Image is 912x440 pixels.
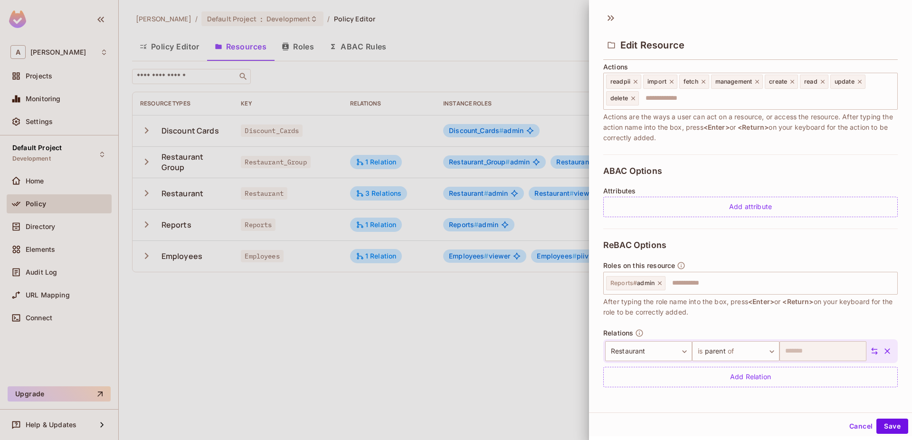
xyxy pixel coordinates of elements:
[603,63,628,71] span: Actions
[603,240,666,250] span: ReBAC Options
[765,75,798,89] div: create
[845,419,876,434] button: Cancel
[605,341,692,361] div: Restaurant
[830,75,865,89] div: update
[603,262,675,269] span: Roles on this resource
[711,75,763,89] div: management
[800,75,828,89] div: read
[603,112,898,143] span: Actions are the ways a user can act on a resource, or access the resource. After typing the actio...
[603,367,898,387] div: Add Relation
[610,279,655,287] span: admin
[684,78,698,86] span: fetch
[692,341,779,361] div: parent
[643,75,677,89] div: import
[610,78,630,86] span: readpii
[726,344,734,359] span: of
[603,329,633,337] span: Relations
[610,279,637,287] span: Reports #
[715,78,752,86] span: management
[603,297,898,317] span: After typing the role name into the box, press or on your keyboard for the role to be correctly a...
[606,276,665,290] div: Reports#admin
[876,419,908,434] button: Save
[835,78,855,86] span: update
[603,166,662,176] span: ABAC Options
[679,75,709,89] div: fetch
[738,123,769,131] span: <Return>
[620,39,684,51] span: Edit Resource
[606,91,639,105] div: delete
[748,297,774,306] span: <Enter>
[804,78,817,86] span: read
[603,197,898,217] div: Add attribute
[698,344,704,359] span: is
[647,78,666,86] span: import
[603,187,636,195] span: Attributes
[606,75,641,89] div: readpii
[610,95,628,102] span: delete
[703,123,730,131] span: <Enter>
[769,78,787,86] span: create
[782,297,813,306] span: <Return>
